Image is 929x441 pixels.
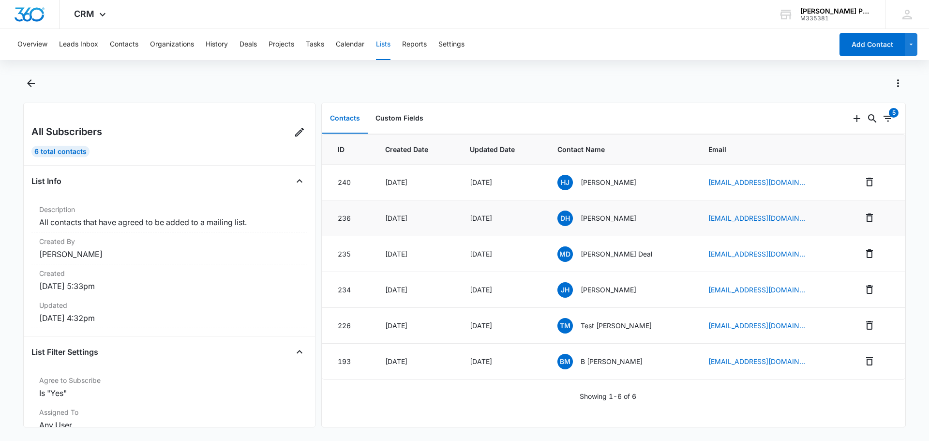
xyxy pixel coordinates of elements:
h4: List Filter Settings [31,346,98,358]
button: Reports [402,29,427,60]
button: Projects [269,29,294,60]
button: Actions [890,76,906,91]
div: account name [800,7,871,15]
div: Agree to SubscribeIs "Yes" [31,371,307,403]
div: [DATE] [385,177,447,187]
span: Updated Date [470,144,534,154]
div: [DATE] [470,356,534,366]
button: Contacts [110,29,138,60]
span: MD [557,246,573,262]
dd: Any User [39,419,300,431]
a: [EMAIL_ADDRESS][DOMAIN_NAME] [708,285,805,295]
span: DH [557,211,573,226]
dt: Agree to Subscribe [39,375,300,385]
p: [PERSON_NAME] [581,213,636,223]
div: Created[DATE] 5:33pm [31,264,307,296]
div: Updated[DATE] 4:32pm [31,296,307,328]
div: [DATE] [385,285,447,295]
a: [EMAIL_ADDRESS][DOMAIN_NAME] [708,249,805,259]
div: 234 [338,285,362,295]
span: TM [557,318,573,334]
p: Test [PERSON_NAME] [581,320,652,331]
button: Remove [862,210,877,226]
div: [DATE] [470,177,534,187]
button: Remove [862,353,877,369]
button: Close [292,173,307,189]
div: 240 [338,177,362,187]
button: Custom Fields [368,104,431,134]
dd: [PERSON_NAME] [39,248,300,260]
span: Contact Name [557,144,685,154]
dd: All contacts that have agreed to be added to a mailing list. [39,216,300,228]
button: Overview [17,29,47,60]
button: History [206,29,228,60]
p: [PERSON_NAME] [581,177,636,187]
button: Remove [862,246,877,261]
div: [DATE] [470,285,534,295]
a: [EMAIL_ADDRESS][DOMAIN_NAME] [708,356,805,366]
div: account id [800,15,871,22]
button: Settings [438,29,464,60]
dt: Updated [39,300,300,310]
button: Leads Inbox [59,29,98,60]
button: Lists [376,29,390,60]
div: DescriptionAll contacts that have agreed to be added to a mailing list. [31,200,307,232]
dt: Assigned To [39,407,300,417]
a: [EMAIL_ADDRESS][DOMAIN_NAME] [708,213,805,223]
a: [EMAIL_ADDRESS][DOMAIN_NAME] [708,320,805,331]
p: B [PERSON_NAME] [581,356,643,366]
dt: Created By [39,236,300,246]
div: [DATE] [385,320,447,331]
dt: Description [39,204,300,214]
div: 193 [338,356,362,366]
div: 226 [338,320,362,331]
span: CRM [74,9,94,19]
button: Add Contact [839,33,905,56]
button: Organizations [150,29,194,60]
a: [EMAIL_ADDRESS][DOMAIN_NAME] [708,177,805,187]
span: ID [338,144,362,154]
button: Remove [862,282,877,297]
span: BM [557,354,573,369]
dt: Created [39,268,300,278]
button: Contacts [322,104,368,134]
div: [DATE] [470,320,534,331]
p: [PERSON_NAME] Deal [581,249,652,259]
div: [DATE] [385,213,447,223]
button: Back [23,76,38,91]
button: Calendar [336,29,364,60]
div: Assigned ToAny User [31,403,307,435]
button: Filters [880,111,896,126]
div: [DATE] [470,249,534,259]
button: Add [849,111,865,126]
span: JH [557,282,573,298]
p: [PERSON_NAME] [581,285,636,295]
span: Email [708,144,839,154]
button: Remove [862,174,877,190]
h2: All Subscribers [31,124,102,139]
span: HJ [557,175,573,190]
button: Close [292,344,307,360]
div: [DATE] [385,356,447,366]
button: Deals [240,29,257,60]
div: 5 items [889,108,899,118]
p: Showing 1-6 of 6 [580,391,636,401]
div: 6 Total Contacts [31,146,90,157]
div: 235 [338,249,362,259]
dd: [DATE] 5:33pm [39,280,300,292]
div: [DATE] [470,213,534,223]
div: [DATE] [385,249,447,259]
button: Tasks [306,29,324,60]
span: Created Date [385,144,447,154]
h4: List Info [31,175,61,187]
button: Search... [865,111,880,126]
div: 236 [338,213,362,223]
dd: [DATE] 4:32pm [39,312,300,324]
div: Created By[PERSON_NAME] [31,232,307,264]
button: Remove [862,318,877,333]
dd: Is "Yes" [39,387,300,399]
